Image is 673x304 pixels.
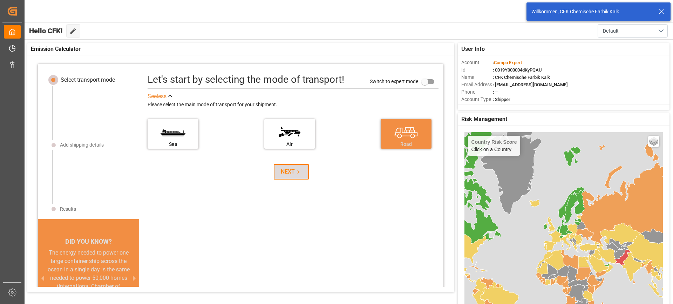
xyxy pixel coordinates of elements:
span: : [493,60,522,65]
div: NEXT [281,168,302,176]
span: : Shipper [493,97,510,102]
span: Emission Calculator [31,45,81,53]
button: open menu [598,24,668,38]
div: Road [384,141,428,148]
button: NEXT [274,164,309,180]
span: Phone [461,88,493,96]
span: Risk Management [461,115,507,123]
span: Account [461,59,493,66]
span: Hello CFK! [29,24,63,38]
div: Sea [151,141,195,148]
span: : 0019Y000004dKyPQAU [493,67,542,73]
span: User Info [461,45,485,53]
span: Default [603,27,619,35]
span: Switch to expert mode [370,78,418,84]
span: Email Address [461,81,493,88]
div: See less [148,92,166,101]
div: Add shipping details [60,141,104,149]
span: Name [461,74,493,81]
span: Id [461,66,493,74]
span: Account Type [461,96,493,103]
a: Layers [648,136,659,147]
span: Compo Expert [494,60,522,65]
div: Please select the main mode of transport for your shipment. [148,101,439,109]
span: : — [493,89,498,95]
div: Let's start by selecting the mode of transport! [148,72,344,87]
div: Willkommen, CFK Chemische Farbik Kalk [531,8,652,15]
span: : [EMAIL_ADDRESS][DOMAIN_NAME] [493,82,568,87]
h4: Country Risk Score [471,139,517,145]
span: : CFK Chemische Farbik Kalk [493,75,550,80]
div: Select transport mode [61,76,115,84]
div: Air [268,141,312,148]
div: The energy needed to power one large container ship across the ocean in a single day is the same ... [46,249,131,299]
div: Click on a Country [471,139,517,152]
div: DID YOU KNOW? [38,234,139,249]
div: Results [60,205,76,213]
